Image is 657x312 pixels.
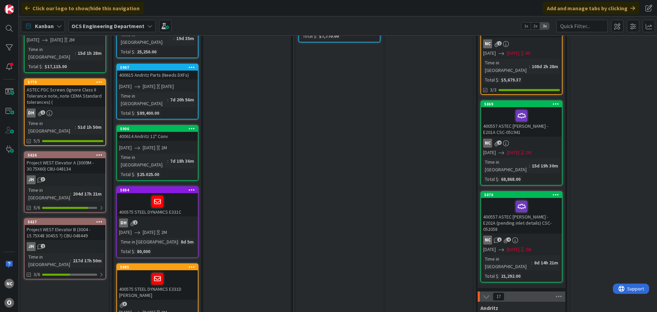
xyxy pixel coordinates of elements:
div: O [4,298,14,308]
div: 2M [69,36,75,43]
div: 5869 [481,101,562,107]
div: 400575 STEEL DYNAMICS E331D [PERSON_NAME] [117,270,198,300]
span: 17 [493,292,504,301]
div: NC [483,236,492,245]
a: 5869400557 ASTEC [PERSON_NAME] - E201A CSC-051941NC[DATE][DATE]2WTime in [GEOGRAPHIC_DATA]:15d 19... [480,100,563,186]
div: Time in [GEOGRAPHIC_DATA] [119,153,167,169]
span: [DATE] [143,83,155,90]
div: Add and manage tabs by clicking [543,2,639,14]
span: 5/5 [34,137,40,145]
span: : [498,272,499,280]
div: Time in [GEOGRAPHIC_DATA] [27,120,75,135]
div: $7,770.00 [317,32,340,40]
div: 400615 Andritz Parts (Needs DXFs) [117,71,198,79]
div: 5627 [28,220,105,224]
span: : [167,157,168,165]
div: 5884 [120,188,198,192]
span: 5/6 [34,204,40,211]
span: : [70,257,71,264]
div: DH [27,109,36,117]
div: 7d 18h 36m [168,157,196,165]
div: NC [481,236,562,245]
div: Total $ [119,171,134,178]
div: 5627Project WEST Elevator B (3004 - 15.75X48 304SS ?) CBU-048449 [25,219,105,240]
div: DH [119,219,128,227]
span: [DATE] [50,36,63,43]
div: Time in [GEOGRAPHIC_DATA] [483,158,529,173]
span: : [75,123,76,131]
div: 5907400615 Andritz Parts (Needs DXFs) [117,64,198,79]
a: 5870400557 ASTEC [PERSON_NAME] - E202A (pending inlet details) CSC-052058NC[DATE][DATE]2WTime in ... [480,191,563,283]
div: 5906 [120,126,198,131]
div: NC [4,279,14,288]
div: 108d 2h 28m [530,63,560,70]
div: 5870400557 ASTEC [PERSON_NAME] - E202A (pending inlet details) CSC-052058 [481,192,562,234]
span: 1 [41,110,45,115]
div: 19d 35m [175,35,196,42]
div: 7d 20h 56m [168,96,196,103]
div: 400614 Andritz 12" Conv [117,132,198,141]
div: Total $ [483,272,498,280]
span: [DATE] [27,36,39,43]
div: NC [481,139,562,148]
div: 5626 [25,152,105,158]
span: [DATE] [507,246,519,253]
span: : [134,48,135,55]
span: [DATE] [507,149,519,156]
div: Total $ [483,76,498,84]
span: 1x [521,23,531,29]
div: 5906 [117,126,198,132]
span: : [498,175,499,183]
span: : [529,162,530,170]
a: 5779ASTEC PDC Screws (Ignore Class II Tolerance note, note CEMA Standard tolerances) (DHTime in [... [24,78,106,146]
span: [DATE] [507,50,519,57]
div: Total $ [483,175,498,183]
div: 15d 19h 30m [530,162,560,170]
div: Time in [GEOGRAPHIC_DATA] [483,59,529,74]
div: 217d 17h 50m [71,257,103,264]
b: OCS Engineering Department [72,23,144,29]
div: 8d 5m [179,238,195,246]
div: JH [25,242,105,251]
span: [DATE] [119,144,132,151]
div: 2M [161,144,167,151]
span: : [70,190,71,198]
div: 400557 ASTEC [PERSON_NAME] - E202A (pending inlet details) CSC-052058 [481,198,562,234]
div: 400575 STEEL DYNAMICS E331C [117,193,198,216]
div: 5885400575 STEEL DYNAMICS E331D [PERSON_NAME] [117,264,198,300]
div: 80,000 [135,248,152,255]
span: Andritz [480,304,498,311]
span: 3x [540,23,549,29]
div: Time in [GEOGRAPHIC_DATA] [27,46,75,61]
span: 4 [497,140,502,145]
a: 5907400615 Andritz Parts (Needs DXFs)[DATE][DATE][DATE]Time in [GEOGRAPHIC_DATA]:7d 20h 56mTotal ... [116,64,198,120]
div: $25.025.00 [135,171,161,178]
div: 2M [161,229,167,236]
div: 5779 [25,79,105,85]
input: Quick Filter... [556,20,608,32]
img: Visit kanbanzone.com [4,4,14,14]
a: 5906400614 Andritz 12" Conv[DATE][DATE]2MTime in [GEOGRAPHIC_DATA]:7d 18h 36mTotal $:$25.025.00 [116,125,198,181]
a: 5626Project WEST Elevator A (3009M - 30.75X60) CBU-048134JHTime in [GEOGRAPHIC_DATA]:204d 17h 21m5/6 [24,151,106,213]
div: Time in [GEOGRAPHIC_DATA] [119,31,173,46]
span: 3/3 [490,86,497,93]
div: 5884400575 STEEL DYNAMICS E331C [117,187,198,216]
div: NC [483,139,492,148]
div: 51d 1h 50m [76,123,103,131]
div: 5626Project WEST Elevator A (3009M - 30.75X60) CBU-048134 [25,152,105,173]
span: [DATE] [143,229,155,236]
div: Time in [GEOGRAPHIC_DATA] [119,92,167,107]
span: : [134,109,135,117]
span: : [167,96,168,103]
span: : [178,238,179,246]
div: Time in [GEOGRAPHIC_DATA] [119,238,178,246]
span: : [529,63,530,70]
div: Total $ [27,63,42,70]
div: JH [25,175,105,184]
div: Time in [GEOGRAPHIC_DATA] [27,253,70,268]
span: : [75,49,76,57]
div: Total $ [301,32,316,40]
div: 5869400557 ASTEC [PERSON_NAME] - E201A CSC-051941 [481,101,562,137]
div: Total $ [119,48,134,55]
span: 2 [41,244,45,248]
